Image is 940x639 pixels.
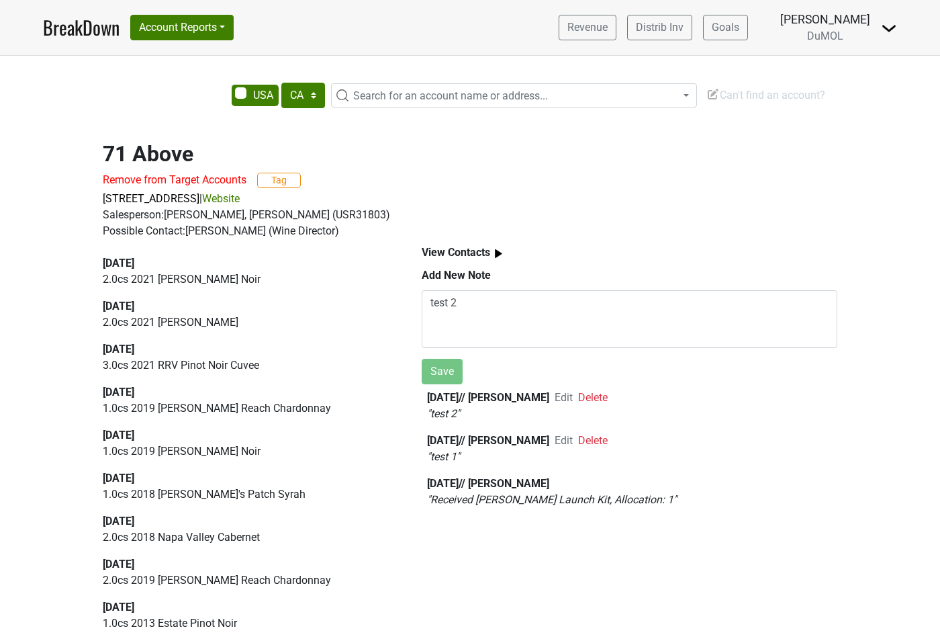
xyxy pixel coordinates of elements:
h2: 71 Above [103,141,837,167]
em: " test 2 " [427,407,460,420]
span: Delete [578,434,608,447]
p: 2.0 cs 2021 [PERSON_NAME] [103,314,391,331]
span: Remove from Target Accounts [103,173,246,186]
p: | [103,191,837,207]
span: Search for an account name or address... [353,89,548,102]
span: Edit [555,391,573,404]
div: [DATE] [103,599,391,615]
div: [DATE] [103,298,391,314]
p: 1.0 cs 2013 Estate Pinot Noir [103,615,391,632]
p: 1.0 cs 2019 [PERSON_NAME] Noir [103,443,391,460]
div: [DATE] [103,341,391,357]
img: Dropdown Menu [881,20,897,36]
span: DuMOL [807,30,843,42]
a: Distrib Inv [627,15,692,40]
img: Edit [706,87,720,101]
p: 3.0 cs 2021 RRV Pinot Noir Cuvee [103,357,391,374]
span: Delete [578,391,608,404]
b: Add New Note [422,269,491,282]
button: Save [422,359,463,384]
p: 2.0 cs 2021 [PERSON_NAME] Noir [103,271,391,288]
img: arrow_right.svg [490,245,507,262]
div: [DATE] [103,470,391,486]
b: View Contacts [422,246,490,259]
div: Salesperson: [PERSON_NAME], [PERSON_NAME] (USR31803) [103,207,837,223]
p: 1.0 cs 2019 [PERSON_NAME] Reach Chardonnay [103,400,391,417]
p: 1.0 cs 2018 [PERSON_NAME]'s Patch Syrah [103,486,391,503]
a: Revenue [559,15,616,40]
b: [DATE] // [PERSON_NAME] [427,391,549,404]
p: 2.0 cs 2018 Napa Valley Cabernet [103,529,391,546]
b: [DATE] // [PERSON_NAME] [427,434,549,447]
div: [PERSON_NAME] [780,11,870,28]
div: [DATE] [103,556,391,572]
em: " Received [PERSON_NAME] Launch Kit, Allocation: 1 " [427,493,677,506]
button: Tag [257,173,301,188]
a: Website [202,192,240,205]
a: BreakDown [43,13,120,42]
p: 2.0 cs 2019 [PERSON_NAME] Reach Chardonnay [103,572,391,589]
button: Account Reports [130,15,234,40]
div: Possible Contact: [PERSON_NAME] (Wine Director) [103,223,837,239]
div: [DATE] [103,513,391,529]
em: " test 1 " [427,450,460,463]
span: Can't find an account? [706,89,825,101]
a: [STREET_ADDRESS] [103,192,199,205]
div: [DATE] [103,255,391,271]
div: [DATE] [103,427,391,443]
a: Goals [703,15,748,40]
b: [DATE] // [PERSON_NAME] [427,477,549,490]
span: Edit [555,434,573,447]
div: [DATE] [103,384,391,400]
